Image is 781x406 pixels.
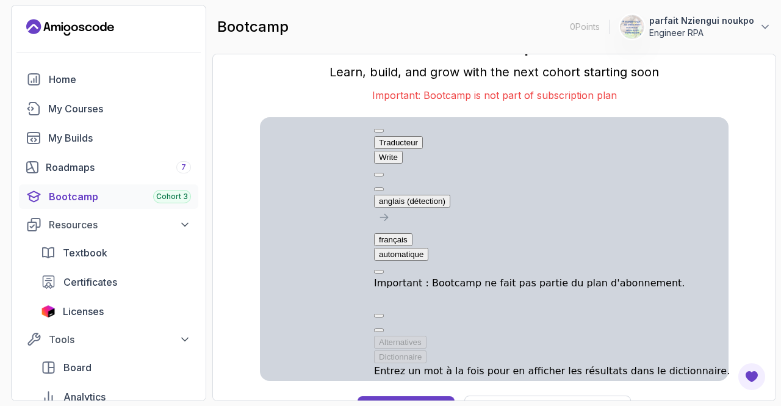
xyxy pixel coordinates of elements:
[63,245,107,260] span: Textbook
[19,67,198,92] a: home
[19,126,198,150] a: builds
[34,270,198,294] a: certificates
[49,189,191,204] div: Bootcamp
[649,27,754,39] p: Engineer RPA
[217,17,289,37] h2: bootcamp
[19,328,198,350] button: Tools
[260,88,729,103] p: Important: Bootcamp is not part of subscription plan
[46,160,191,175] div: Roadmaps
[63,304,104,319] span: Licenses
[26,18,114,37] a: Landing page
[19,214,198,236] button: Resources
[156,192,188,201] span: Cohort 3
[48,101,191,116] div: My Courses
[649,15,754,27] p: parfait Nziengui noukpo
[34,241,198,265] a: textbook
[34,299,198,324] a: licenses
[570,21,600,33] p: 0 Points
[49,332,191,347] div: Tools
[260,63,729,81] p: Learn, build, and grow with the next cohort starting soon
[737,362,766,391] button: Open Feedback Button
[49,72,191,87] div: Home
[19,184,198,209] a: bootcamp
[621,15,644,38] img: user profile image
[63,360,92,375] span: Board
[48,131,191,145] div: My Builds
[63,390,106,404] span: Analytics
[41,305,56,317] img: jetbrains icon
[620,15,771,39] button: user profile imageparfait Nziengui noukpoEngineer RPA
[19,155,198,179] a: roadmaps
[49,217,191,232] div: Resources
[19,96,198,121] a: courses
[181,162,186,172] span: 7
[34,355,198,380] a: board
[63,275,117,289] span: Certificates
